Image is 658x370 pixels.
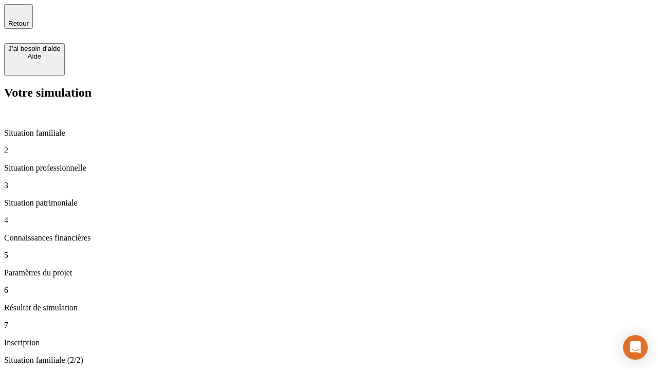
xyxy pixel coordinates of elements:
div: Open Intercom Messenger [623,335,648,360]
p: 5 [4,251,654,260]
button: J’ai besoin d'aideAide [4,43,65,76]
p: Situation patrimoniale [4,198,654,208]
p: Situation familiale (2/2) [4,356,654,365]
p: Résultat de simulation [4,303,654,312]
p: 7 [4,321,654,330]
p: Paramètres du projet [4,268,654,277]
p: Situation professionnelle [4,163,654,173]
h2: Votre simulation [4,86,654,100]
p: Connaissances financières [4,233,654,243]
div: Aide [8,52,61,60]
p: 2 [4,146,654,155]
p: 3 [4,181,654,190]
p: 4 [4,216,654,225]
div: J’ai besoin d'aide [8,45,61,52]
p: Situation familiale [4,128,654,138]
p: 6 [4,286,654,295]
span: Retour [8,20,29,27]
p: Inscription [4,338,654,347]
button: Retour [4,4,33,29]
